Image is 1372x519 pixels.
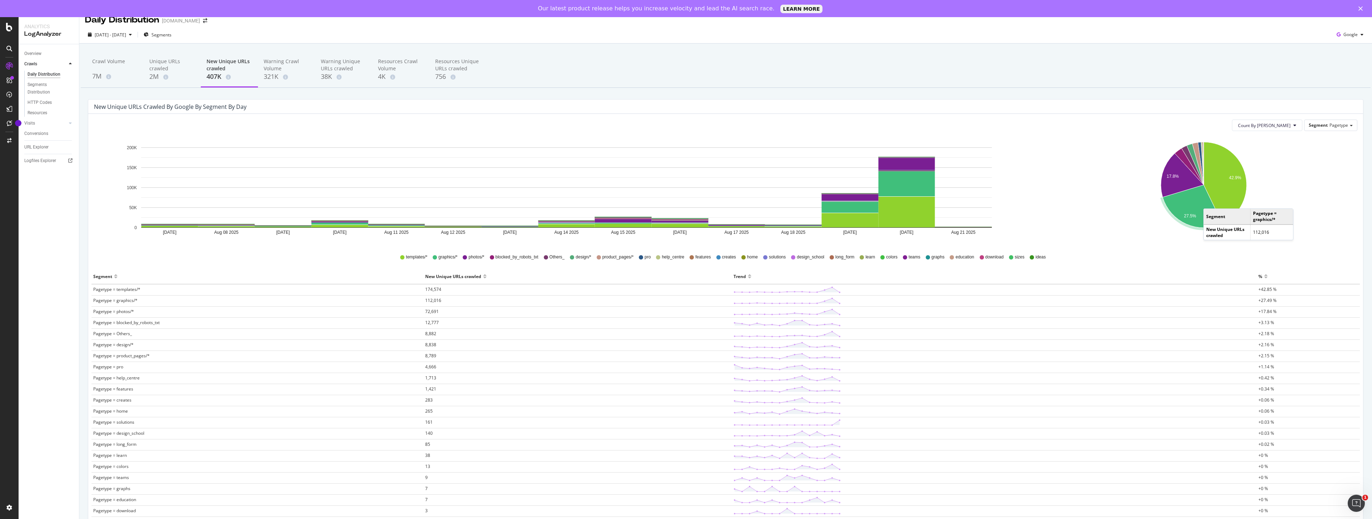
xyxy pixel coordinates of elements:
a: Daily Distribution [28,71,74,78]
text: Aug 11 2025 [384,230,408,235]
span: Pagetype = design_school [93,430,144,436]
span: Segment [1309,122,1328,128]
text: Aug 14 2025 [554,230,578,235]
text: [DATE] [503,230,517,235]
span: 8,838 [425,342,436,348]
span: 13 [425,463,430,469]
div: Resources [28,109,47,117]
a: Visits [24,120,67,127]
span: Pagetype [1329,122,1348,128]
button: [DATE] - [DATE] [85,29,135,40]
text: 100K [127,185,137,190]
span: learn [865,254,875,260]
span: Pagetype = features [93,386,133,392]
span: +0 % [1258,485,1268,492]
span: +0.06 % [1258,397,1274,403]
span: ideas [1035,254,1046,260]
svg: A chart. [94,137,1039,244]
span: Pagetype = long_form [93,441,136,447]
span: Pagetype = Others_ [93,331,132,337]
span: Pagetype = graphics/* [93,297,138,303]
a: Resources [28,109,74,117]
span: 9 [425,474,428,480]
div: New Unique URLs crawled [207,58,252,72]
div: Unique URLs crawled [149,58,195,72]
span: 8,789 [425,353,436,359]
div: [DOMAIN_NAME] [162,17,200,24]
span: creates [722,254,736,260]
text: Aug 12 2025 [441,230,465,235]
span: Pagetype = solutions [93,419,134,425]
text: [DATE] [900,230,914,235]
span: Pagetype = graphs [93,485,130,492]
span: +0.34 % [1258,386,1274,392]
button: Segments [141,29,174,40]
text: Aug 08 2025 [214,230,238,235]
span: +2.15 % [1258,353,1274,359]
a: Crawls [24,60,67,68]
span: features [695,254,711,260]
span: +0 % [1258,474,1268,480]
text: 42.9% [1229,175,1241,180]
div: 407K [207,72,252,81]
span: photos/* [468,254,484,260]
div: Close [1358,6,1366,11]
div: Analytics [24,23,73,30]
text: Aug 15 2025 [611,230,635,235]
span: +0 % [1258,508,1268,514]
span: 12,777 [425,319,439,326]
span: Pagetype = photos/* [93,308,134,314]
text: [DATE] [673,230,687,235]
span: Pagetype = colors [93,463,129,469]
text: [DATE] [333,230,347,235]
a: Overview [24,50,74,57]
span: +0.02 % [1258,441,1274,447]
a: Conversions [24,130,74,137]
div: Trend [734,271,746,282]
div: Visits [24,120,35,127]
span: [DATE] - [DATE] [95,32,126,38]
div: Our latest product release helps you increase velocity and lead the AI search race. [538,5,775,12]
div: Segment [93,271,112,282]
text: Aug 18 2025 [781,230,805,235]
span: 72,691 [425,308,439,314]
text: Aug 17 2025 [724,230,749,235]
span: 161 [425,419,433,425]
a: HTTP Codes [28,99,74,106]
span: 265 [425,408,433,414]
span: templates/* [406,254,427,260]
span: Pagetype = blocked_by_robots_txt [93,319,160,326]
span: 3 [425,508,428,514]
div: 2M [149,72,195,81]
a: Segments Distribution [28,81,74,96]
span: Pagetype = education [93,497,136,503]
svg: A chart. [1050,137,1358,244]
div: New Unique URLs crawled [425,271,481,282]
td: Segment [1204,209,1251,224]
td: 112,016 [1250,225,1293,240]
td: New Unique URLs crawled [1204,225,1251,240]
span: 174,574 [425,286,441,292]
span: teams [909,254,920,260]
button: Google [1334,29,1366,40]
text: [DATE] [276,230,290,235]
span: 4,666 [425,364,436,370]
div: LogAnalyzer [24,30,73,38]
span: +0.03 % [1258,430,1274,436]
div: 7M [92,72,138,81]
div: Daily Distribution [85,14,159,26]
span: Pagetype = pro [93,364,123,370]
div: 756 [435,72,481,81]
span: +0.06 % [1258,408,1274,414]
td: Pagetype = graphics/* [1250,209,1293,224]
span: home [747,254,758,260]
span: Segments [151,32,171,38]
span: Pagetype = download [93,508,136,514]
span: Others_ [550,254,565,260]
a: Logfiles Explorer [24,157,74,165]
span: 7 [425,497,428,503]
span: Google [1343,31,1358,37]
span: graphics/* [438,254,457,260]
